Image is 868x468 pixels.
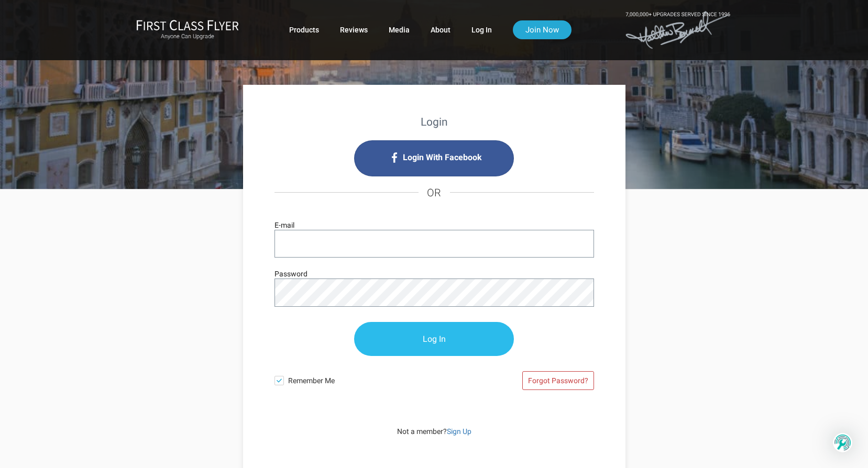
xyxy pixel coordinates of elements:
a: First Class FlyerAnyone Can Upgrade [136,19,239,40]
i: Login with Facebook [354,140,514,176]
small: Anyone Can Upgrade [136,33,239,40]
img: First Class Flyer [136,19,239,30]
a: Media [389,20,410,39]
h4: OR [274,176,594,209]
a: About [431,20,451,39]
a: Forgot Password? [522,371,594,390]
span: Remember Me [288,371,434,386]
a: Log In [471,20,492,39]
span: Not a member? [397,427,471,436]
label: Password [274,268,307,280]
a: Products [289,20,319,39]
a: Sign Up [447,427,471,436]
span: Login With Facebook [403,149,482,166]
a: Join Now [513,20,572,39]
input: Log In [354,322,514,356]
a: Reviews [340,20,368,39]
strong: Login [421,116,448,128]
label: E-mail [274,219,294,231]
